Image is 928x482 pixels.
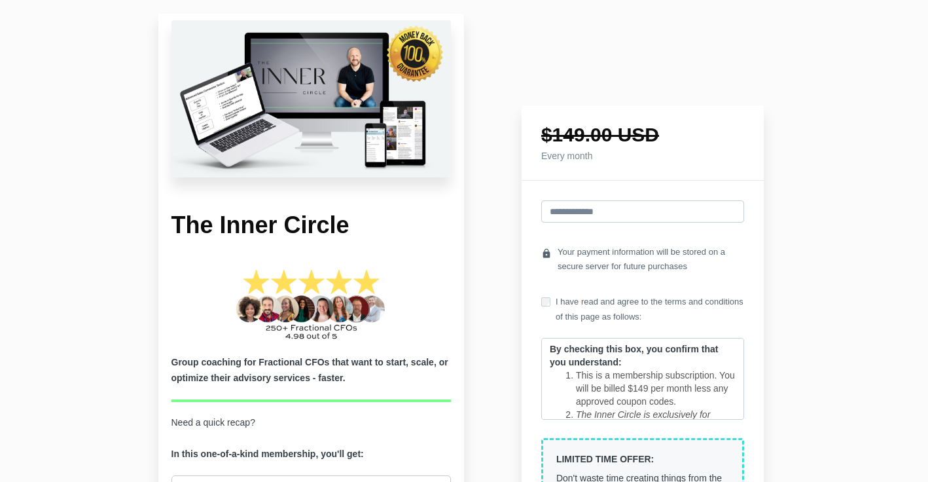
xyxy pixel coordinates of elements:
[541,151,744,160] h4: Every month
[541,297,550,306] input: I have read and agree to the terms and conditions of this page as follows:
[541,245,552,263] i: lock
[171,415,452,462] p: Need a quick recap?
[576,369,736,408] li: This is a membership subscription. You will be billed $149 per month less any approved coupon codes.
[171,357,448,383] b: Group coaching for Fractional CFOs that want to start, scale, or optimize their advisory services...
[556,454,654,464] strong: LIMITED TIME OFFER:
[558,245,744,274] span: Your payment information will be stored on a secure server for future purchases
[171,449,364,459] strong: In this one-of-a-kind membership, you'll get:
[171,210,452,241] h1: The Inner Circle
[171,20,452,177] img: 316dde-5878-b8a3-b08e-66eed48a68_Untitled_design-12.png
[541,125,744,145] h1: $149.00 USD
[231,267,391,342] img: 255aca1-b627-60d4-603f-455d825e316_275_CFO_Academy_Graduates-2.png
[541,295,744,324] label: I have read and agree to the terms and conditions of this page as follows:
[550,344,718,367] strong: By checking this box, you confirm that you understand:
